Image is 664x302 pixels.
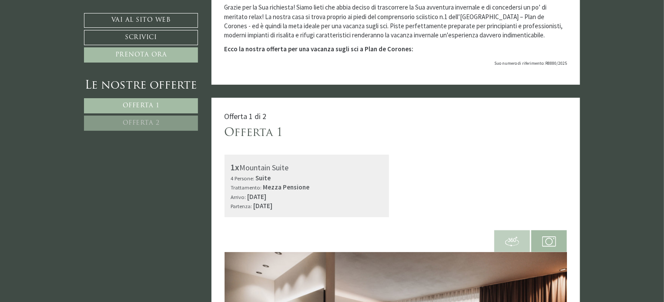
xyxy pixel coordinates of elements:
div: giovedì [155,7,188,20]
div: Offerta 1 [225,125,283,141]
span: Suo numero di riferimento: R8880/2025 [494,60,567,66]
div: Montis – Active Nature Spa [13,25,115,31]
strong: Ecco la nostra offerta per una vacanza sugli sci a Plan de Corones: [225,45,414,53]
small: 15:17 [13,40,115,46]
p: Grazie per la Sua richiesta! Siamo lieti che abbia deciso di trascorrere la Sua avventura inverna... [225,3,567,40]
small: Partenza: [231,202,252,209]
b: Suite [256,174,271,182]
b: 1x [231,162,240,173]
div: Le nostre offerte [84,78,198,94]
b: [DATE] [248,192,267,201]
div: Buon giorno, come possiamo aiutarla? [7,23,120,48]
span: Offerta 2 [123,120,160,126]
small: Arrivo: [231,193,246,200]
a: Scrivici [84,30,198,45]
small: 4 Persone: [231,175,255,182]
a: Prenota ora [84,47,198,63]
span: Offerta 1 di 2 [225,111,267,121]
a: Vai al sito web [84,13,198,28]
b: [DATE] [254,202,273,210]
img: 360-grad.svg [505,235,519,249]
button: Invia [295,229,343,244]
b: Mezza Pensione [263,183,310,191]
small: Trattamento: [231,184,262,191]
div: Mountain Suite [231,161,383,174]
span: Offerta 1 [123,103,160,109]
img: camera.svg [542,235,556,249]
